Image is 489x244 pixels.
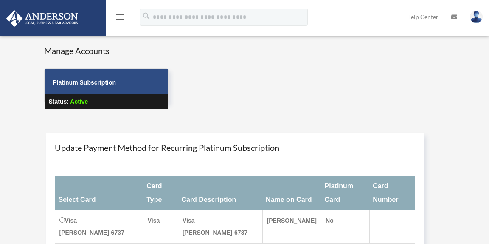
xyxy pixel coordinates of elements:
[55,142,415,153] h4: Update Payment Method for Recurring Platinum Subscription
[115,12,125,22] i: menu
[262,210,321,243] td: [PERSON_NAME]
[44,45,169,57] h4: Manage Accounts
[143,176,178,210] th: Card Type
[321,210,370,243] td: No
[321,176,370,210] th: Platinum Card
[49,98,69,105] strong: Status:
[115,15,125,22] a: menu
[55,176,143,210] th: Select Card
[55,210,143,243] td: Visa-[PERSON_NAME]-6737
[70,98,88,105] span: Active
[470,11,483,23] img: User Pic
[369,176,415,210] th: Card Number
[262,176,321,210] th: Name on Card
[142,11,151,21] i: search
[178,210,262,243] td: Visa-[PERSON_NAME]-6737
[178,176,262,210] th: Card Description
[143,210,178,243] td: Visa
[4,10,81,27] img: Anderson Advisors Platinum Portal
[53,79,116,86] strong: Platinum Subscription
